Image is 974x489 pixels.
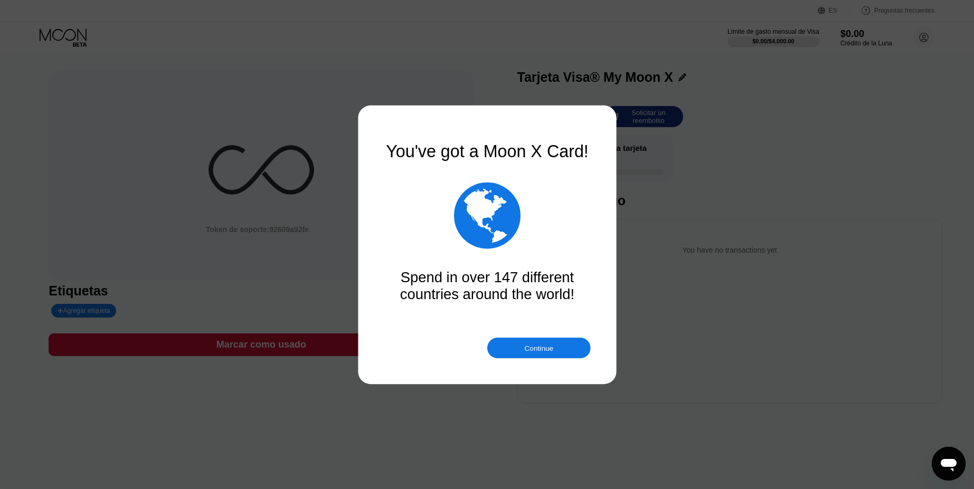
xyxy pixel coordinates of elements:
[384,176,590,254] div: 
[524,343,553,352] div: Continue
[384,141,590,161] div: You've got a Moon X Card!
[453,176,520,254] div: 
[384,269,590,302] div: Spend in over 147 different countries around the world!
[487,338,591,358] div: Continue
[932,447,966,481] iframe: Botón para iniciar la ventana de mensajería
